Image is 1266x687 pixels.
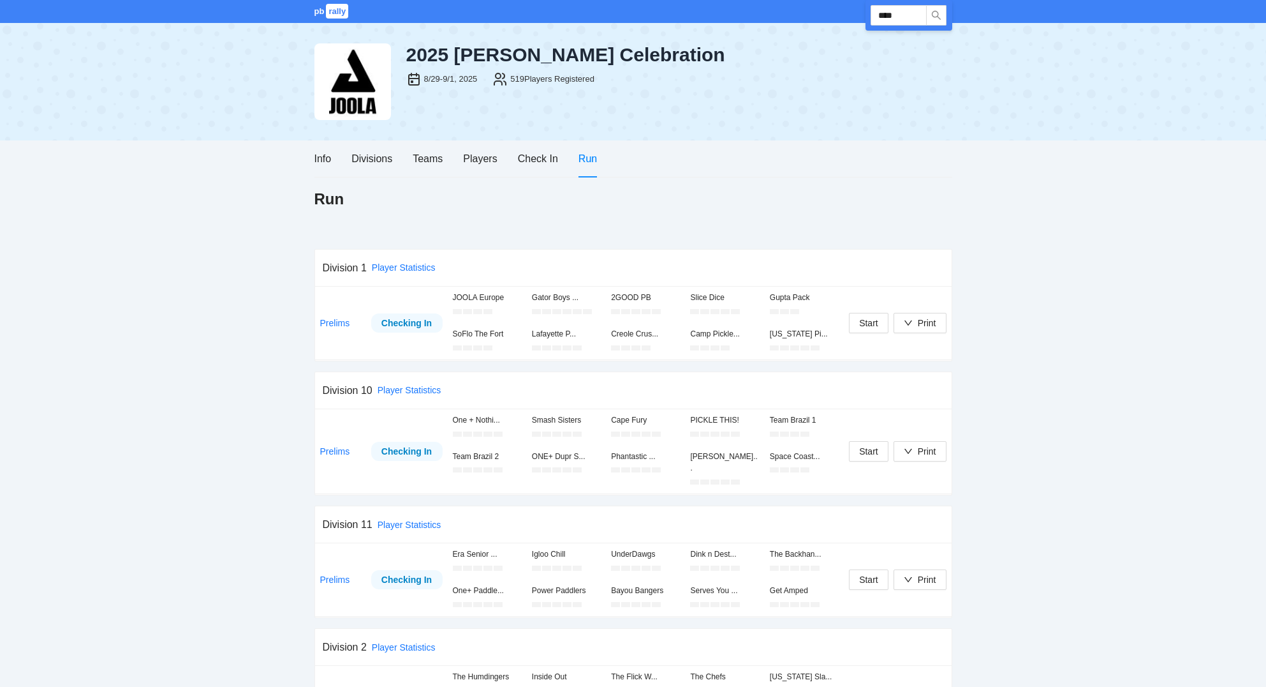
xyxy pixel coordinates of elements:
[770,671,839,683] div: [US_STATE] Sla...
[413,151,443,167] div: Teams
[351,151,392,167] div: Divisions
[904,575,913,584] span: down
[323,382,372,398] div: Division 10
[770,548,839,561] div: The Backhan...
[894,570,946,590] button: Print
[849,570,888,590] button: Start
[918,316,936,330] div: Print
[314,6,351,16] a: pbrally
[927,10,946,20] span: search
[453,548,522,561] div: Era Senior ...
[378,385,441,395] a: Player Statistics
[323,517,372,532] div: Division 11
[532,328,601,340] div: Lafayette P...
[918,573,936,587] div: Print
[314,189,344,209] h1: Run
[611,548,680,561] div: UnderDawgs
[532,671,601,683] div: Inside Out
[320,318,350,328] a: Prelims
[611,585,680,597] div: Bayou Bangers
[323,639,367,655] div: Division 2
[894,313,946,333] button: Print
[690,585,759,597] div: Serves You ...
[894,441,946,462] button: Print
[326,4,348,19] span: rally
[690,328,759,340] div: Camp Pickle...
[372,642,436,653] a: Player Statistics
[690,548,759,561] div: Dink n Dest...
[532,585,601,597] div: Power Paddlers
[424,73,478,86] div: 8/29-9/1, 2025
[314,43,391,120] img: joola-black.png
[381,316,433,330] div: Checking In
[611,328,680,340] div: Creole Crus...
[372,262,436,273] a: Player Statistics
[532,414,601,427] div: Smash Sisters
[770,451,839,463] div: Space Coast...
[314,151,332,167] div: Info
[611,292,680,304] div: 2GOOD PB
[859,573,878,587] span: Start
[453,328,522,340] div: SoFlo The Fort
[859,316,878,330] span: Start
[770,292,839,304] div: Gupta Pack
[849,441,888,462] button: Start
[453,671,522,683] div: The Humdingers
[510,73,594,86] div: 519 Players Registered
[453,585,522,597] div: One+ Paddle...
[320,446,350,457] a: Prelims
[320,575,350,585] a: Prelims
[611,451,680,463] div: Phantastic ...
[453,292,522,304] div: JOOLA Europe
[849,313,888,333] button: Start
[532,548,601,561] div: Igloo Chill
[690,451,759,475] div: [PERSON_NAME]...
[770,414,839,427] div: Team Brazil 1
[378,520,441,530] a: Player Statistics
[904,447,913,456] span: down
[532,292,601,304] div: Gator Boys ...
[578,151,597,167] div: Run
[611,414,680,427] div: Cape Fury
[859,444,878,458] span: Start
[406,43,952,66] div: 2025 [PERSON_NAME] Celebration
[918,444,936,458] div: Print
[690,292,759,304] div: Slice Dice
[690,671,759,683] div: The Chefs
[463,151,497,167] div: Players
[904,319,913,328] span: down
[770,328,839,340] div: [US_STATE] Pi...
[518,151,558,167] div: Check In
[381,573,433,587] div: Checking In
[381,444,433,458] div: Checking In
[323,260,367,276] div: Division 1
[926,5,946,26] button: search
[532,451,601,463] div: ONE+ Dupr S...
[453,451,522,463] div: Team Brazil 2
[314,6,325,16] span: pb
[453,414,522,427] div: One + Nothi...
[611,671,680,683] div: The Flick W...
[770,585,839,597] div: Get Amped
[690,414,759,427] div: PICKLE THIS!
